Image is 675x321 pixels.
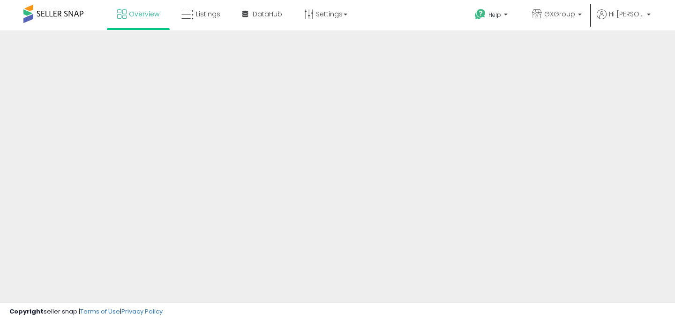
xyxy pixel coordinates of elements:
div: seller snap | | [9,307,163,316]
a: Privacy Policy [121,307,163,316]
span: Listings [196,9,220,19]
a: Help [467,1,517,30]
i: Get Help [474,8,486,20]
a: Hi [PERSON_NAME] [597,9,651,30]
span: Help [488,11,501,19]
span: DataHub [253,9,282,19]
span: GXGroup [544,9,575,19]
span: Hi [PERSON_NAME] [609,9,644,19]
strong: Copyright [9,307,44,316]
a: Terms of Use [80,307,120,316]
span: Overview [129,9,159,19]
